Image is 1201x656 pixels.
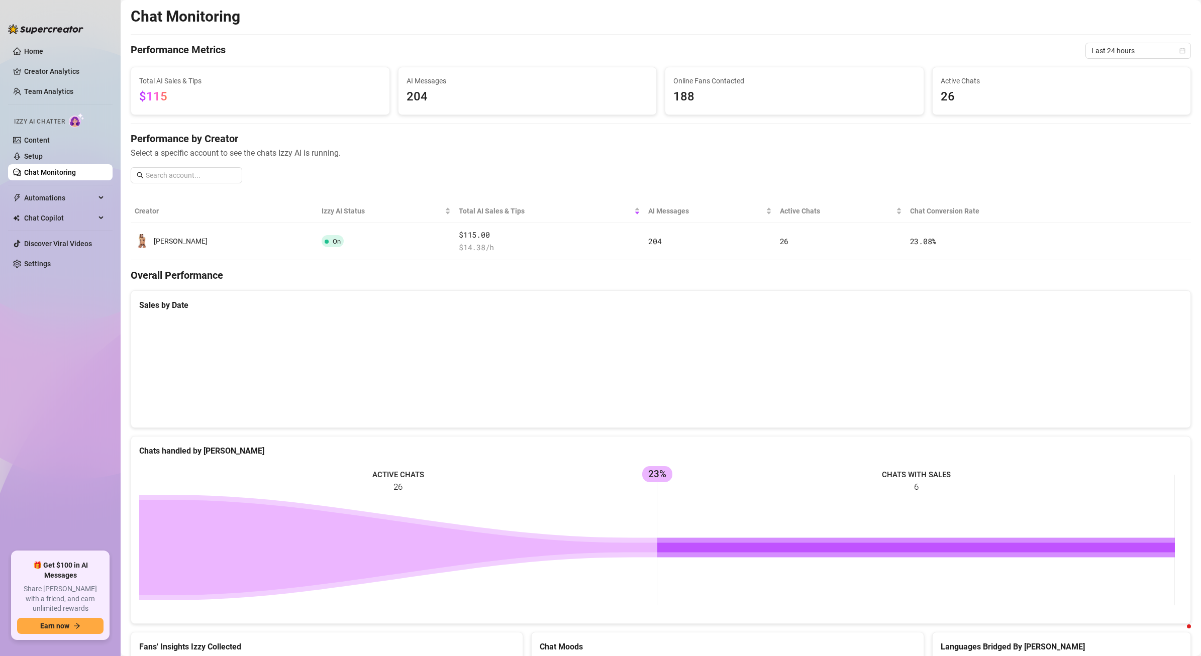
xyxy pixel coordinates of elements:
[146,170,236,181] input: Search account...
[24,47,43,55] a: Home
[776,199,906,223] th: Active Chats
[24,260,51,268] a: Settings
[24,87,73,95] a: Team Analytics
[13,194,21,202] span: thunderbolt
[131,268,1191,282] h4: Overall Performance
[24,210,95,226] span: Chat Copilot
[14,117,65,127] span: Izzy AI Chatter
[941,75,1183,86] span: Active Chats
[24,190,95,206] span: Automations
[139,89,167,103] span: $115
[540,640,915,653] div: Chat Moods
[780,205,894,216] span: Active Chats
[139,445,1182,457] div: Chats handled by [PERSON_NAME]
[941,87,1183,106] span: 26
[13,214,20,222] img: Chat Copilot
[139,75,381,86] span: Total AI Sales & Tips
[17,584,104,614] span: Share [PERSON_NAME] with a friend, and earn unlimited rewards
[1179,48,1185,54] span: calendar
[137,172,144,179] span: search
[318,199,455,223] th: Izzy AI Status
[24,152,43,160] a: Setup
[139,299,1182,311] div: Sales by Date
[910,236,936,246] span: 23.08 %
[131,7,240,26] h2: Chat Monitoring
[24,168,76,176] a: Chat Monitoring
[8,24,83,34] img: logo-BBDzfeDw.svg
[673,87,916,106] span: 188
[906,199,1085,223] th: Chat Conversion Rate
[648,205,763,216] span: AI Messages
[455,199,644,223] th: Total AI Sales & Tips
[135,234,149,248] img: Tiffany
[407,75,649,86] span: AI Messages
[24,136,50,144] a: Content
[131,199,318,223] th: Creator
[24,63,105,79] a: Creator Analytics
[941,640,1183,653] div: Languages Bridged By [PERSON_NAME]
[644,199,775,223] th: AI Messages
[780,236,788,246] span: 26
[648,236,661,246] span: 204
[24,240,92,248] a: Discover Viral Videos
[131,147,1191,159] span: Select a specific account to see the chats Izzy AI is running.
[459,229,640,241] span: $115.00
[17,618,104,634] button: Earn nowarrow-right
[73,622,80,629] span: arrow-right
[459,205,632,216] span: Total AI Sales & Tips
[1167,622,1191,646] iframe: Intercom live chat
[154,237,208,245] span: [PERSON_NAME]
[69,113,84,128] img: AI Chatter
[1091,43,1185,58] span: Last 24 hours
[139,640,515,653] div: Fans' Insights Izzy Collected
[333,238,341,245] span: On
[673,75,916,86] span: Online Fans Contacted
[131,132,1191,146] h4: Performance by Creator
[40,622,69,630] span: Earn now
[131,43,226,59] h4: Performance Metrics
[407,87,649,106] span: 204
[17,561,104,580] span: 🎁 Get $100 in AI Messages
[322,205,443,216] span: Izzy AI Status
[459,242,640,254] span: $ 14.38 /h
